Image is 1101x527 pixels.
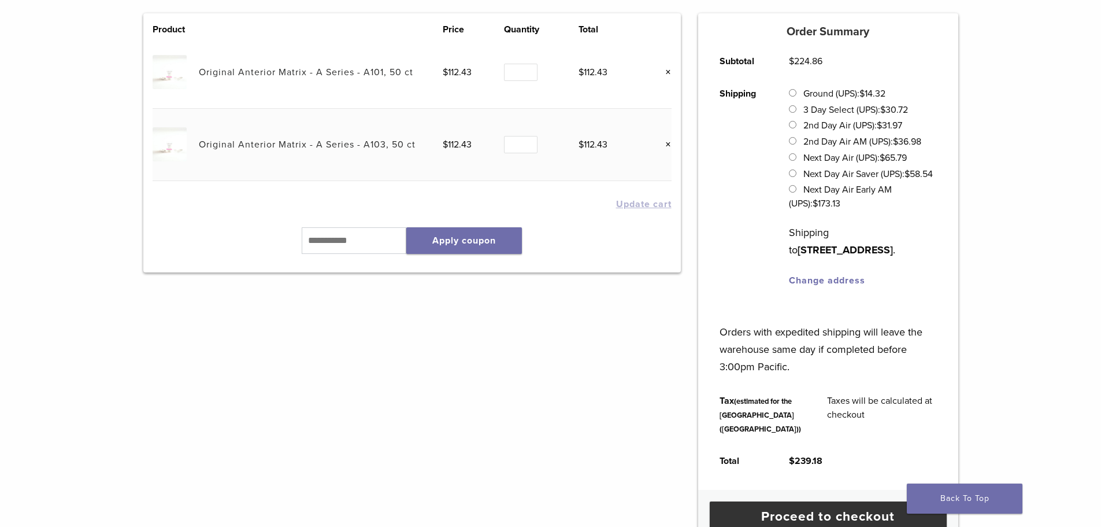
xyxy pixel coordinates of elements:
a: Original Anterior Matrix - A Series - A101, 50 ct [199,67,413,78]
bdi: 58.54 [904,168,933,180]
th: Product [153,23,199,36]
span: $ [443,139,448,150]
button: Apply coupon [406,227,522,254]
span: $ [443,67,448,78]
bdi: 112.43 [443,139,472,150]
bdi: 173.13 [813,198,840,209]
span: $ [880,152,885,164]
th: Subtotal [707,45,776,78]
bdi: 224.86 [789,56,822,67]
p: Orders with expedited shipping will leave the warehouse same day if completed before 3:00pm Pacific. [720,306,936,375]
bdi: 239.18 [789,455,822,467]
span: $ [579,67,584,78]
label: Next Day Air Early AM (UPS): [789,184,891,209]
th: Total [579,23,640,36]
label: Next Day Air Saver (UPS): [803,168,933,180]
img: Original Anterior Matrix - A Series - A103, 50 ct [153,127,187,161]
span: $ [789,455,795,467]
bdi: 14.32 [859,88,885,99]
bdi: 112.43 [443,67,472,78]
bdi: 31.97 [877,120,902,131]
strong: [STREET_ADDRESS] [798,244,893,256]
h5: Order Summary [698,25,958,39]
bdi: 30.72 [880,104,908,116]
p: Shipping to . [789,224,936,259]
span: $ [904,168,910,180]
bdi: 36.98 [893,136,921,148]
span: $ [877,120,882,131]
button: Update cart [616,200,672,209]
small: (estimated for the [GEOGRAPHIC_DATA] ([GEOGRAPHIC_DATA])) [720,397,801,434]
span: $ [579,139,584,150]
label: 2nd Day Air (UPS): [803,120,902,131]
th: Total [707,445,776,477]
label: Ground (UPS): [803,88,885,99]
td: Taxes will be calculated at checkout [814,385,950,445]
span: $ [880,104,885,116]
bdi: 65.79 [880,152,907,164]
span: $ [789,56,794,67]
a: Remove this item [657,65,672,80]
span: $ [813,198,818,209]
th: Quantity [504,23,579,36]
label: 2nd Day Air AM (UPS): [803,136,921,148]
a: Remove this item [657,137,672,152]
label: Next Day Air (UPS): [803,152,907,164]
span: $ [859,88,865,99]
bdi: 112.43 [579,67,607,78]
a: Change address [789,275,865,286]
th: Tax [707,385,814,445]
img: Original Anterior Matrix - A Series - A101, 50 ct [153,55,187,89]
th: Shipping [707,78,776,297]
span: $ [893,136,898,148]
label: 3 Day Select (UPS): [803,104,908,116]
bdi: 112.43 [579,139,607,150]
a: Back To Top [907,484,1022,514]
th: Price [443,23,504,36]
a: Original Anterior Matrix - A Series - A103, 50 ct [199,139,416,150]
